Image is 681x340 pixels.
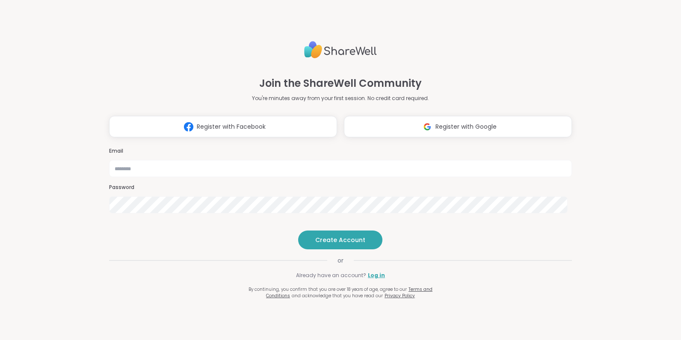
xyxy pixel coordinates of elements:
[296,272,366,279] span: Already have an account?
[266,286,432,299] a: Terms and Conditions
[109,148,572,155] h3: Email
[304,38,377,62] img: ShareWell Logo
[109,184,572,191] h3: Password
[419,119,435,135] img: ShareWell Logomark
[292,293,383,299] span: and acknowledge that you have read our
[315,236,365,244] span: Create Account
[259,76,422,91] h1: Join the ShareWell Community
[252,95,429,102] p: You're minutes away from your first session. No credit card required.
[249,286,407,293] span: By continuing, you confirm that you are over 18 years of age, agree to our
[109,116,337,137] button: Register with Facebook
[344,116,572,137] button: Register with Google
[385,293,415,299] a: Privacy Policy
[435,122,497,131] span: Register with Google
[298,231,382,249] button: Create Account
[181,119,197,135] img: ShareWell Logomark
[327,256,354,265] span: or
[197,122,266,131] span: Register with Facebook
[368,272,385,279] a: Log in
